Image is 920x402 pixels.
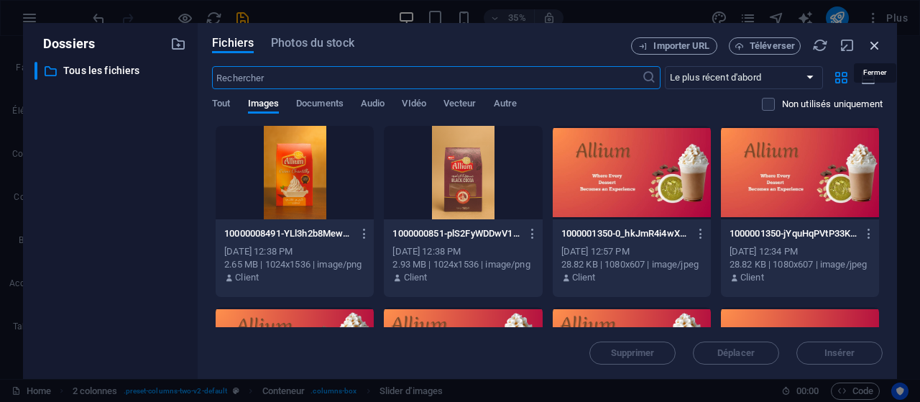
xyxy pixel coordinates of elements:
[729,37,801,55] button: Téléverser
[271,35,354,52] span: Photos du stock
[561,258,702,271] div: 28.82 KB | 1080x607 | image/jpeg
[212,95,230,115] span: Tout
[361,95,385,115] span: Audio
[653,42,709,50] span: Importer URL
[561,245,702,258] div: [DATE] 12:57 PM
[34,35,95,53] p: Dossiers
[443,95,477,115] span: Vecteur
[631,37,717,55] button: Importer URL
[170,36,186,52] i: Créer un nouveau dossier
[392,227,520,240] p: 1000000851-plS2FyWDDwV1E-YITDBRfw.png
[235,271,259,284] p: Client
[740,271,764,284] p: Client
[404,271,428,284] p: Client
[248,95,280,115] span: Images
[812,37,828,53] i: Actualiser
[730,227,857,240] p: 1000001350-jYquHqPVtP33KtpFxCedeg.jpg
[34,62,37,80] div: ​
[224,227,352,240] p: 10000008491-YLl3h2b8Mewb3j-txAwoOw.png
[494,95,517,115] span: Autre
[782,98,883,111] p: Affiche uniquement les fichiers non utilisés sur ce site web. Les fichiers ajoutés pendant cette ...
[402,95,425,115] span: VIdéo
[224,258,365,271] div: 2.65 MB | 1024x1536 | image/png
[296,95,344,115] span: Documents
[730,258,870,271] div: 28.82 KB | 1080x607 | image/jpeg
[561,227,689,240] p: 1000001350-0_hkJmR4i4wXWx7vayv8Og.jpg
[839,37,855,53] i: Réduire
[392,245,533,258] div: [DATE] 12:38 PM
[212,35,254,52] span: Fichiers
[572,271,596,284] p: Client
[392,258,533,271] div: 2.93 MB | 1024x1536 | image/png
[224,245,365,258] div: [DATE] 12:38 PM
[750,42,795,50] span: Téléverser
[730,245,870,258] div: [DATE] 12:34 PM
[212,66,641,89] input: Rechercher
[63,63,160,79] p: Tous les fichiers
